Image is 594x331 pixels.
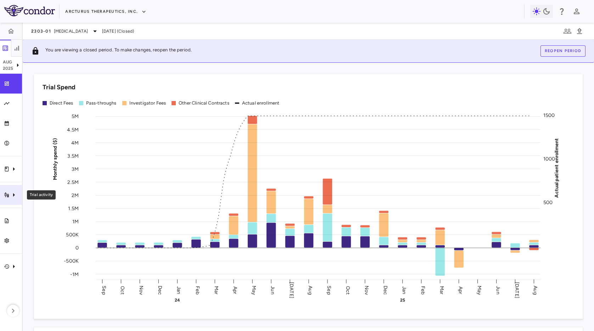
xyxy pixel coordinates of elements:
text: Mar [213,286,219,294]
text: [DATE] [514,282,520,298]
p: 2025 [3,65,13,72]
tspan: 2.5M [67,179,79,185]
text: Mar [439,286,445,294]
text: 24 [175,298,180,303]
text: Jan [176,286,182,294]
text: 25 [400,298,405,303]
text: Sep [101,286,107,294]
tspan: 0 [75,245,79,251]
tspan: 1.5M [68,206,79,212]
tspan: 4.5M [67,127,79,133]
div: Investigator Fees [129,100,166,106]
div: Direct Fees [50,100,73,106]
button: Arcturus Therapeutics, Inc. [65,6,146,17]
text: Apr [232,286,238,294]
tspan: 1000 [543,156,555,162]
tspan: 2M [72,192,79,198]
text: Aug [532,286,538,294]
text: May [251,285,257,295]
tspan: 3M [72,166,79,172]
tspan: Actual patient enrollment [554,138,560,197]
span: 2303-01 [31,28,51,34]
text: Dec [382,285,388,294]
text: Jun [495,286,501,294]
text: Aug [307,286,313,294]
text: Oct [119,286,125,294]
h6: Trial Spend [43,83,75,92]
text: Nov [138,285,144,295]
tspan: -500K [64,258,79,264]
div: Other Clinical Contracts [179,100,229,106]
tspan: 5M [72,113,79,119]
button: Reopen period [540,45,585,57]
span: [MEDICAL_DATA] [54,28,88,34]
tspan: Monthly spend ($) [52,138,58,180]
text: Nov [364,285,370,295]
div: Trial activity [27,190,56,200]
tspan: 500 [543,200,553,206]
span: [DATE] (Closed) [102,28,134,34]
tspan: 500K [66,232,79,238]
text: [DATE] [288,282,295,298]
text: Sep [326,286,332,294]
text: Jan [401,286,407,294]
tspan: -1M [70,271,79,277]
p: Aug [3,59,13,65]
tspan: 1M [72,219,79,225]
div: Actual enrollment [242,100,280,106]
text: Feb [420,286,426,294]
text: Apr [458,286,464,294]
div: Pass-throughs [86,100,117,106]
text: Dec [157,285,163,294]
text: Jun [270,286,276,294]
img: logo-full-BYUhSk78.svg [4,5,55,16]
tspan: 4M [71,140,79,146]
text: Oct [345,286,351,294]
tspan: 3.5M [67,153,79,159]
text: Feb [195,286,201,294]
p: You are viewing a closed period. To make changes, reopen the period. [45,47,192,55]
text: May [476,285,482,295]
tspan: 1500 [543,112,555,118]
